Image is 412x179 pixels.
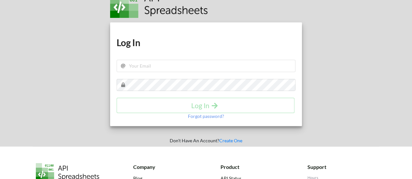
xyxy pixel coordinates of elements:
[220,163,289,171] div: Product
[106,137,307,144] p: Don't Have An Account?
[117,60,296,72] input: Your Email
[219,138,242,143] a: Create One
[133,163,202,171] div: Company
[307,163,376,171] div: Support
[117,37,296,48] h1: Log In
[188,113,224,120] p: Forgot password?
